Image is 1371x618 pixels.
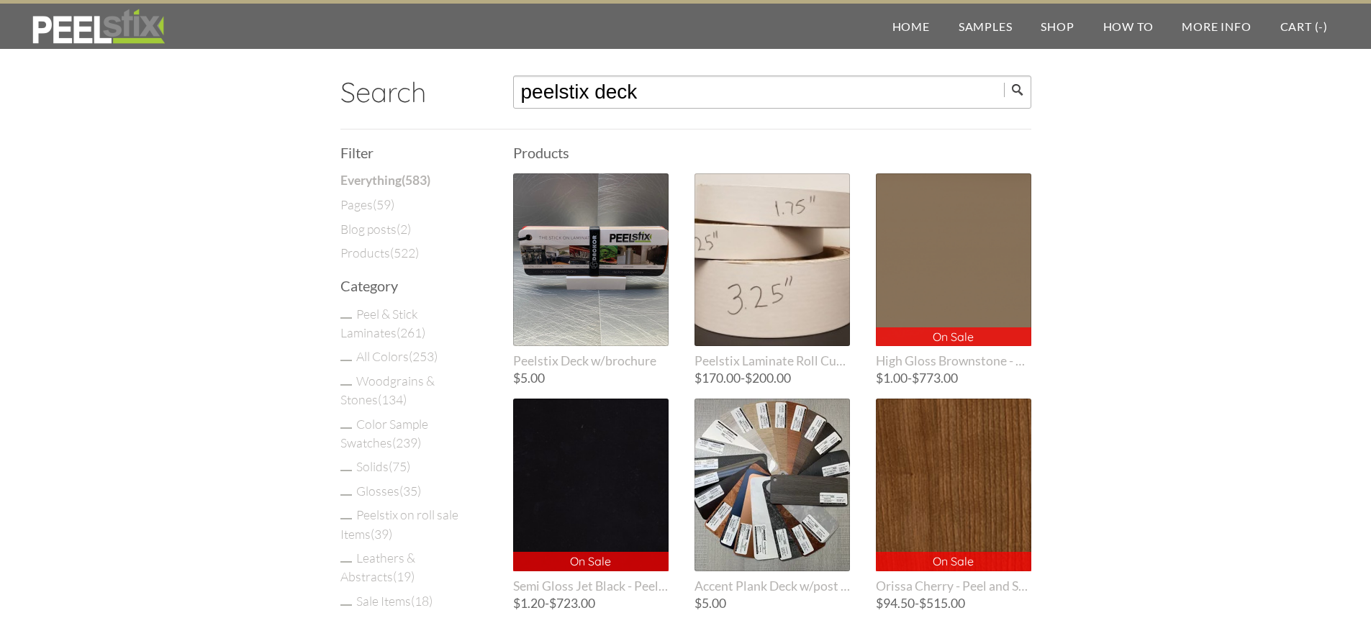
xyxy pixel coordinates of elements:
span: $200.00 [745,371,791,386]
span: ( ) [409,348,438,364]
p: On Sale [876,552,1031,571]
span: ( ) [392,435,421,450]
span: ( ) [393,568,415,584]
input: Peelstix on roll sale Items(39) [340,518,352,519]
span: ( ) [378,391,407,407]
span: Peelstix Laminate Roll Cutting Service [694,353,850,368]
span: Peelstix Deck w/brochure [513,353,669,368]
span: 261 [400,324,422,340]
a: Accent Plank Deck w/post card [694,399,850,594]
span: ( ) [397,324,425,340]
span: ( ) [371,526,392,542]
span: 19 [397,568,411,584]
p: On Sale [513,552,669,571]
span: $723.00 [549,596,595,611]
span: ( ) [397,221,411,237]
a: Sale Items [356,593,433,609]
span: $94.50 [876,596,915,611]
span: ( ) [402,173,430,188]
input: Color Sample Swatches(239) [340,427,352,429]
span: 134 [381,391,403,407]
span: $773.00 [912,371,958,386]
a: Cart (-) [1266,4,1342,49]
a: Solids [356,458,410,474]
span: 35 [403,483,417,499]
span: ( ) [390,245,419,260]
a: Woodgrains & Stones [340,373,435,407]
span: - [513,597,669,610]
input: All Colors(253) [340,360,352,361]
span: Accent Plank Deck w/post card [694,578,850,594]
span: ( ) [399,483,421,499]
span: ( ) [389,458,410,474]
span: 2 [400,221,407,237]
a: Leathers & Abstracts [340,550,415,584]
span: $5.00 [694,596,726,611]
span: ( ) [411,593,433,609]
a: Peelstix Deck w/brochure [513,173,669,368]
a: Peelstix Laminate Roll Cutting Service [694,173,850,368]
a: On Sale High Gloss Brownstone - Peel and Stick [876,173,1031,368]
a: Samples [944,4,1027,49]
span: ( ) [373,196,394,212]
span: 522 [394,245,415,260]
a: Glosses [356,483,421,499]
a: Products(522) [340,243,419,262]
a: Peel & Stick Laminates [340,306,425,340]
h3: Category [340,278,479,293]
h3: Filter [340,145,479,160]
span: - [1318,19,1324,33]
a: On Sale Semi Gloss Jet Black - Peel and Stick [513,399,669,594]
span: - [876,372,1031,385]
span: - [694,372,850,385]
span: 239 [396,435,417,450]
span: - [876,597,1031,610]
a: How To [1089,4,1168,49]
span: 18 [415,593,429,609]
a: Blog posts(2) [340,219,411,238]
img: REFACE SUPPLIES [29,9,168,45]
input: Solids(75) [340,470,352,471]
span: High Gloss Brownstone - Peel and Stick [876,353,1031,368]
a: All Colors [356,348,438,364]
p: On Sale [876,327,1031,346]
a: Shop [1026,4,1088,49]
input: Woodgrains & Stones(134) [340,384,352,386]
a: Color Sample Swatches [340,416,428,450]
span: $1.00 [876,371,908,386]
h2: Search [340,76,479,109]
span: $515.00 [919,596,965,611]
span: 583 [405,173,427,188]
span: $170.00 [694,371,741,386]
input: Peel & Stick Laminates(261) [340,317,352,319]
a: More Info [1167,4,1265,49]
input: Submit [1004,83,1031,97]
span: Orissa Cherry - Peel and Stick [876,578,1031,594]
span: 75 [392,458,407,474]
span: Semi Gloss Jet Black - Peel and Stick [513,578,669,594]
span: $1.20 [513,596,545,611]
span: 39 [374,526,389,542]
a: Pages(59) [340,195,394,214]
a: Everything(583) [340,171,430,190]
input: Leathers & Abstracts(19) [340,561,352,563]
input: Sale Items(18) [340,604,352,606]
h3: Products [513,145,1031,160]
a: On Sale Orissa Cherry - Peel and Stick [876,399,1031,594]
span: 253 [412,348,434,364]
a: Peelstix on roll sale Items [340,506,458,541]
span: $5.00 [513,371,545,386]
a: Home [878,4,944,49]
span: 59 [376,196,391,212]
input: Glosses(35) [340,494,352,496]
